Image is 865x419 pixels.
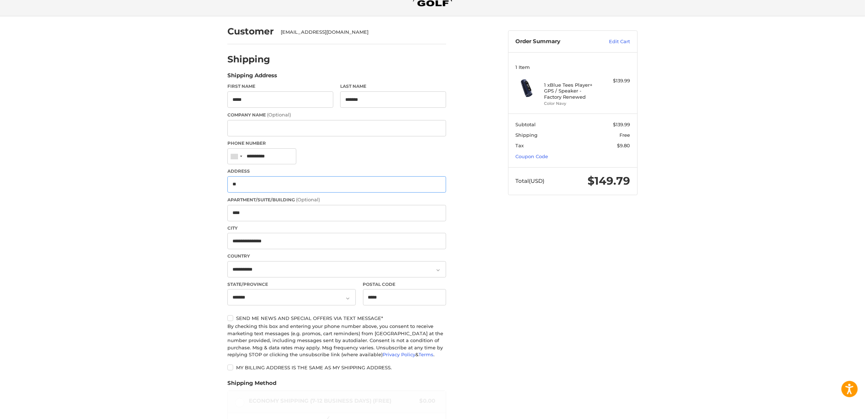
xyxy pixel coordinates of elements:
label: Send me news and special offers via text message* [227,315,446,321]
div: $139.99 [602,77,630,85]
small: (Optional) [267,112,291,118]
label: Address [227,168,446,174]
label: City [227,225,446,231]
span: Shipping [516,132,538,138]
span: $149.79 [588,174,630,188]
legend: Shipping Address [227,71,277,83]
span: $9.80 [617,143,630,148]
label: Apartment/Suite/Building [227,196,446,204]
span: Subtotal [516,122,536,127]
div: By checking this box and entering your phone number above, you consent to receive marketing text ... [227,323,446,358]
h2: Shipping [227,54,270,65]
label: Last Name [340,83,446,90]
div: [EMAIL_ADDRESS][DOMAIN_NAME] [281,29,439,36]
label: Phone Number [227,140,446,147]
a: Edit Cart [594,38,630,45]
span: Tax [516,143,524,148]
h4: 1 x Blue Tees Player+ GPS / Speaker - Factory Renewed [544,82,600,100]
label: First Name [227,83,333,90]
h3: Order Summary [516,38,594,45]
label: Postal Code [363,281,446,288]
span: $139.99 [613,122,630,127]
label: Company Name [227,111,446,119]
a: Coupon Code [516,153,548,159]
label: State/Province [227,281,356,288]
li: Color Navy [544,100,600,107]
a: Terms [419,352,433,357]
a: Privacy Policy [383,352,415,357]
label: My billing address is the same as my shipping address. [227,365,446,370]
span: Total (USD) [516,177,545,184]
label: Country [227,253,446,259]
h3: 1 Item [516,64,630,70]
span: Free [620,132,630,138]
legend: Shipping Method [227,379,276,391]
iframe: Google Customer Reviews [805,399,865,419]
h2: Customer [227,26,274,37]
small: (Optional) [296,197,320,202]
